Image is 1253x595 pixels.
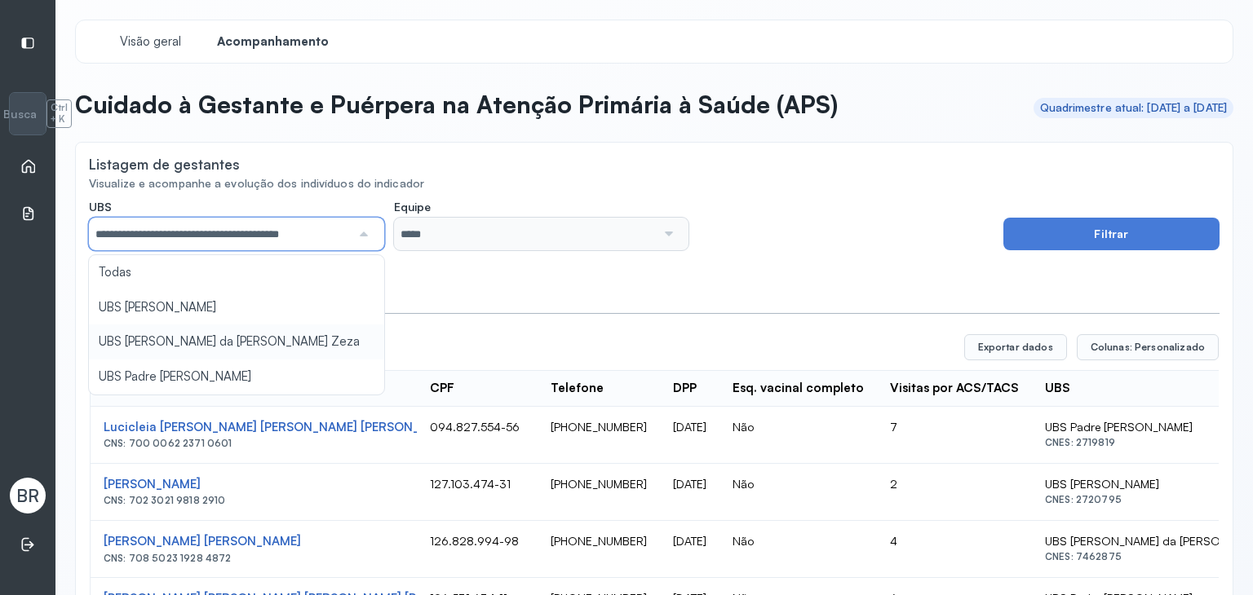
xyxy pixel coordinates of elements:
[538,464,660,521] td: [PHONE_NUMBER]
[417,521,538,578] td: 126.828.994-98
[673,381,697,396] div: DPP
[877,521,1032,578] td: 4
[104,534,404,549] div: [PERSON_NAME] [PERSON_NAME]
[719,407,877,464] td: Não
[1003,218,1220,250] button: Filtrar
[538,521,660,578] td: [PHONE_NUMBER]
[1091,341,1205,354] span: Colunas: Personalizado
[3,107,37,121] span: Busca
[104,495,404,506] div: CNS: 702 3021 9818 2910
[104,420,404,435] div: Lucicleia [PERSON_NAME] [PERSON_NAME] [PERSON_NAME]
[104,438,404,449] div: CNS: 700 0062 2371 0601
[16,485,39,506] span: BR
[394,200,431,214] span: Equipe
[120,34,181,50] span: Visão geral
[660,407,719,464] td: [DATE]
[104,477,404,492] div: [PERSON_NAME]
[89,290,384,325] li: UBS [PERSON_NAME]
[719,464,877,521] td: Não
[89,200,112,214] span: UBS
[75,90,838,119] p: Cuidado à Gestante e Puérpera na Atenção Primária à Saúde (APS)
[719,521,877,578] td: Não
[417,464,538,521] td: 127.103.474-31
[89,156,240,173] div: Listagem de gestantes
[890,381,1019,396] div: Visitas por ACS/TACS
[733,381,864,396] div: Esq. vacinal completo
[877,407,1032,464] td: 7
[538,407,660,464] td: [PHONE_NUMBER]
[89,324,384,359] li: UBS [PERSON_NAME] da [PERSON_NAME] Zeza
[89,255,384,290] li: Todas
[90,340,951,354] div: 68 registros encontrados
[89,359,384,394] li: UBS Padre [PERSON_NAME]
[1077,334,1219,360] button: Colunas: Personalizado
[89,177,1220,191] div: Visualize e acompanhe a evolução dos indivíduos do indicador
[417,407,538,464] td: 094.827.554-56
[660,464,719,521] td: [DATE]
[877,464,1032,521] td: 2
[104,553,404,564] div: CNS: 708 5023 1928 4872
[46,99,72,128] span: Ctrl + K
[217,34,329,50] span: Acompanhamento
[1040,101,1228,115] div: Quadrimestre atual: [DATE] a [DATE]
[551,381,604,396] div: Telefone
[430,381,454,396] div: CPF
[964,334,1067,360] button: Exportar dados
[1045,381,1070,396] div: UBS
[660,521,719,578] td: [DATE]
